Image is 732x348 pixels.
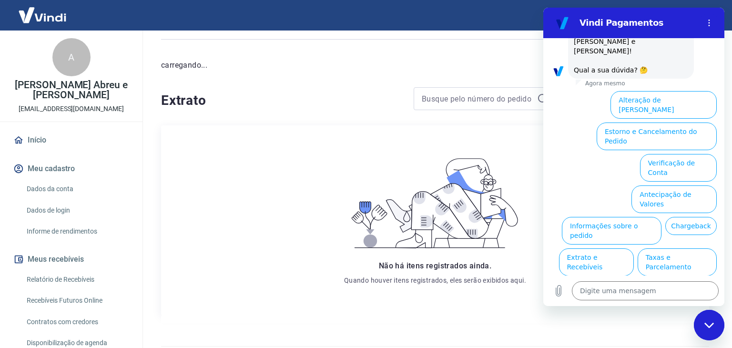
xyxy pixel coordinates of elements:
[19,104,124,114] p: [EMAIL_ADDRESS][DOMAIN_NAME]
[161,60,709,71] p: carregando...
[11,0,73,30] img: Vindi
[379,261,491,270] span: Não há itens registrados ainda.
[694,310,724,340] iframe: Botão para abrir a janela de mensagens, conversa em andamento
[543,8,724,306] iframe: Janela de mensagens
[23,179,131,199] a: Dados da conta
[23,201,131,220] a: Dados de login
[344,276,526,285] p: Quando houver itens registrados, eles serão exibidos aqui.
[23,291,131,310] a: Recebíveis Futuros Online
[8,80,135,100] p: [PERSON_NAME] Abreu e [PERSON_NAME]
[11,130,131,151] a: Início
[686,7,721,24] button: Sair
[11,158,131,179] button: Meu cadastro
[11,249,131,270] button: Meus recebíveis
[161,91,402,110] h4: Extrato
[23,312,131,332] a: Contratos com credores
[52,38,91,76] div: A
[23,222,131,241] a: Informe de rendimentos
[23,270,131,289] a: Relatório de Recebíveis
[422,92,533,106] input: Busque pelo número do pedido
